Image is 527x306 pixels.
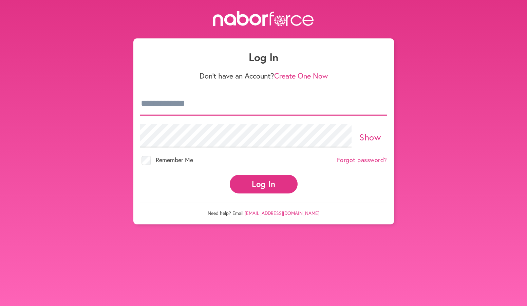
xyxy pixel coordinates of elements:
[359,131,381,143] a: Show
[140,203,387,216] p: Need help? Email
[230,175,298,193] button: Log In
[140,51,387,64] h1: Log In
[156,156,193,164] span: Remember Me
[245,210,319,216] a: [EMAIL_ADDRESS][DOMAIN_NAME]
[274,71,328,81] a: Create One Now
[337,156,387,164] a: Forgot password?
[140,71,387,80] p: Don't have an Account?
